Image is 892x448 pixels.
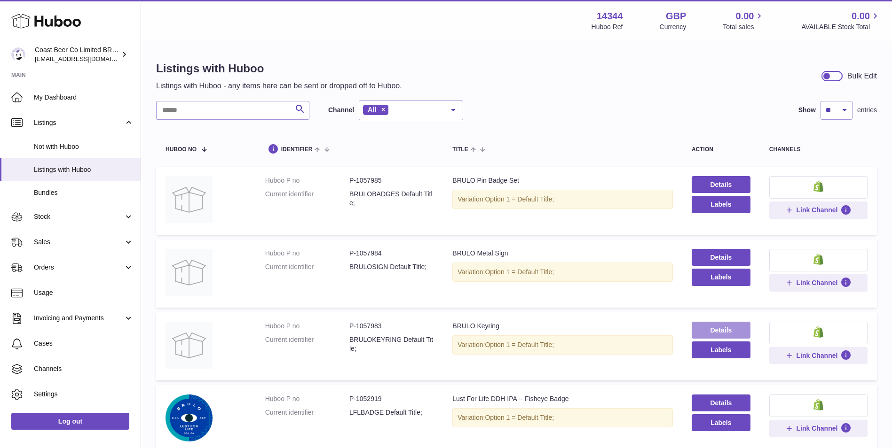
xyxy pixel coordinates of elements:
span: Link Channel [796,206,837,214]
dt: Huboo P no [265,249,349,258]
span: title [452,147,468,153]
dd: P-1057984 [349,249,434,258]
button: Labels [692,269,750,286]
img: shopify-small.png [813,326,823,338]
a: Log out [11,413,129,430]
h1: Listings with Huboo [156,61,402,76]
div: BRULO Pin Badge Set [452,176,673,185]
img: Lust For Life DDH IPA -- Fisheye Badge [166,394,213,441]
span: Channels [34,364,134,373]
span: Not with Huboo [34,142,134,151]
span: Link Channel [796,424,837,433]
div: BRULO Keyring [452,322,673,331]
span: Total sales [723,23,765,31]
dd: BRULOBADGES Default Title; [349,190,434,208]
a: 0.00 AVAILABLE Stock Total [801,10,881,31]
strong: 14344 [597,10,623,23]
p: Listings with Huboo - any items here can be sent or dropped off to Huboo. [156,81,402,91]
div: Variation: [452,263,673,282]
span: My Dashboard [34,93,134,102]
div: action [692,147,750,153]
span: Cases [34,339,134,348]
img: BRULO Pin Badge Set [166,176,213,223]
dt: Current identifier [265,190,349,208]
button: Link Channel [769,420,868,437]
button: Labels [692,341,750,358]
dt: Huboo P no [265,394,349,403]
span: All [368,106,376,113]
span: 0.00 [852,10,870,23]
img: internalAdmin-14344@internal.huboo.com [11,47,25,62]
dd: P-1052919 [349,394,434,403]
a: Details [692,249,750,266]
label: Show [798,106,816,115]
div: Variation: [452,408,673,427]
div: Lust For Life DDH IPA -- Fisheye Badge [452,394,673,403]
div: BRULO Metal Sign [452,249,673,258]
img: shopify-small.png [813,181,823,192]
a: Details [692,176,750,193]
img: shopify-small.png [813,399,823,410]
button: Link Channel [769,201,868,218]
img: shopify-small.png [813,254,823,265]
dt: Current identifier [265,263,349,271]
button: Labels [692,414,750,431]
span: Stock [34,212,124,221]
button: Link Channel [769,274,868,291]
button: Labels [692,196,750,213]
dt: Current identifier [265,408,349,417]
a: Details [692,322,750,339]
img: BRULO Metal Sign [166,249,213,296]
span: Orders [34,263,124,272]
button: Link Channel [769,347,868,364]
span: AVAILABLE Stock Total [801,23,881,31]
div: Variation: [452,190,673,209]
span: Option 1 = Default Title; [485,268,554,276]
dd: P-1057983 [349,322,434,331]
div: Huboo Ref [592,23,623,31]
a: 0.00 Total sales [723,10,765,31]
dt: Huboo P no [265,322,349,331]
span: identifier [281,147,313,153]
div: Bulk Edit [847,71,877,81]
span: Listings [34,118,124,127]
dd: BRULOSIGN Default Title; [349,263,434,271]
strong: GBP [666,10,686,23]
span: Link Channel [796,351,837,360]
span: 0.00 [736,10,754,23]
span: Link Channel [796,278,837,287]
dt: Current identifier [265,335,349,353]
img: BRULO Keyring [166,322,213,369]
span: entries [857,106,877,115]
div: channels [769,147,868,153]
span: Usage [34,288,134,297]
div: Currency [660,23,687,31]
span: Option 1 = Default Title; [485,414,554,421]
a: Details [692,394,750,411]
span: Settings [34,390,134,399]
span: Huboo no [166,147,197,153]
div: Variation: [452,335,673,355]
span: Bundles [34,188,134,197]
span: [EMAIL_ADDRESS][DOMAIN_NAME] [35,55,138,62]
dd: BRULOKEYRING Default Title; [349,335,434,353]
span: Sales [34,238,124,247]
dd: LFLBADGE Default Title; [349,408,434,417]
span: Option 1 = Default Title; [485,195,554,203]
dt: Huboo P no [265,176,349,185]
label: Channel [328,106,354,115]
span: Invoicing and Payments [34,314,124,323]
div: Coast Beer Co Limited BRULO [35,46,119,63]
span: Option 1 = Default Title; [485,341,554,348]
dd: P-1057985 [349,176,434,185]
span: Listings with Huboo [34,165,134,174]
